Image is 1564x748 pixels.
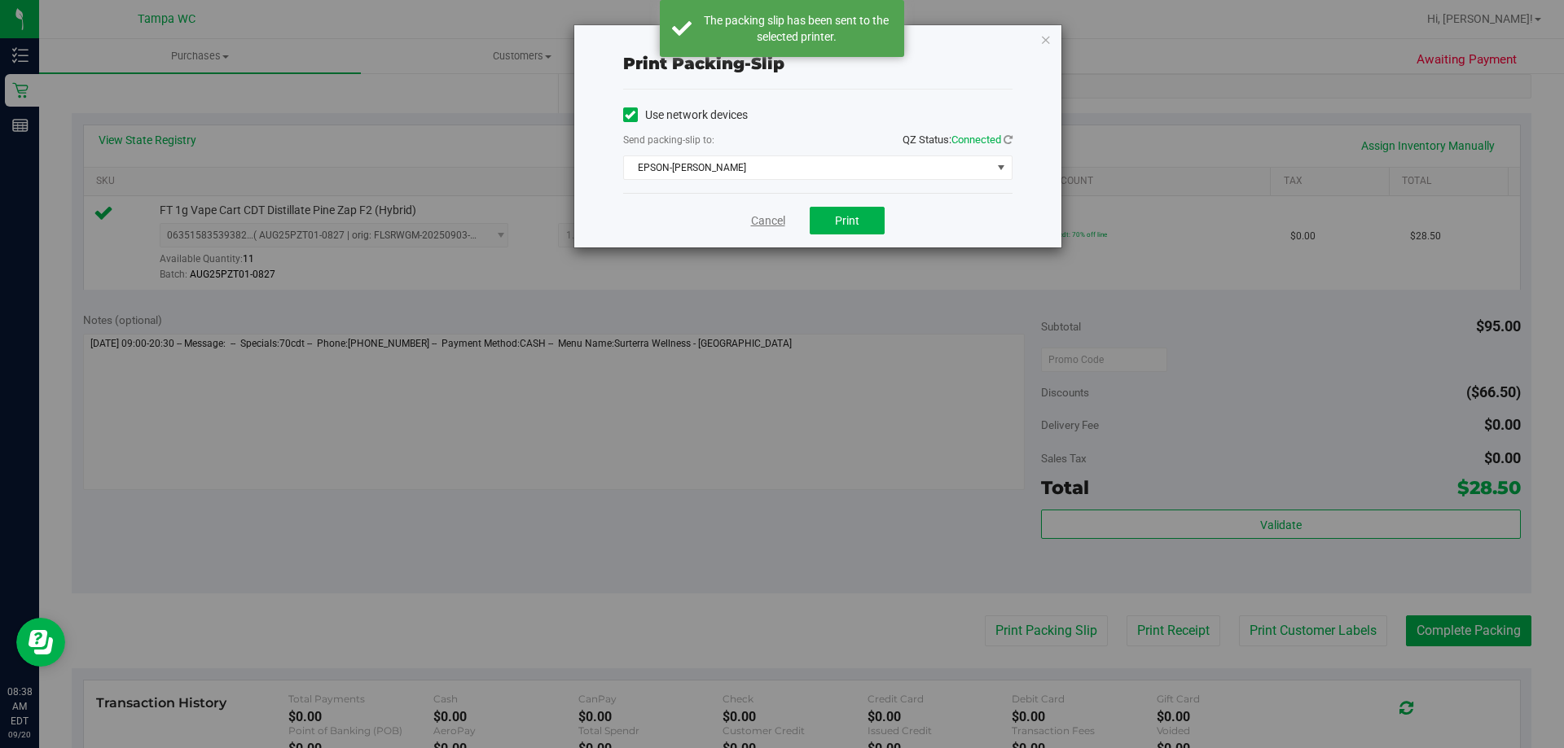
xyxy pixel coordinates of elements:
span: Print [835,214,859,227]
button: Print [810,207,885,234]
iframe: Resource center [16,618,65,667]
span: QZ Status: [903,133,1013,146]
label: Use network devices [623,107,748,124]
a: Cancel [751,212,785,230]
label: Send packing-slip to: [623,133,714,147]
span: Print packing-slip [623,54,784,73]
span: select [991,156,1011,179]
span: EPSON-[PERSON_NAME] [624,156,991,179]
div: The packing slip has been sent to the selected printer. [701,12,892,45]
span: Connected [951,133,1001,146]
